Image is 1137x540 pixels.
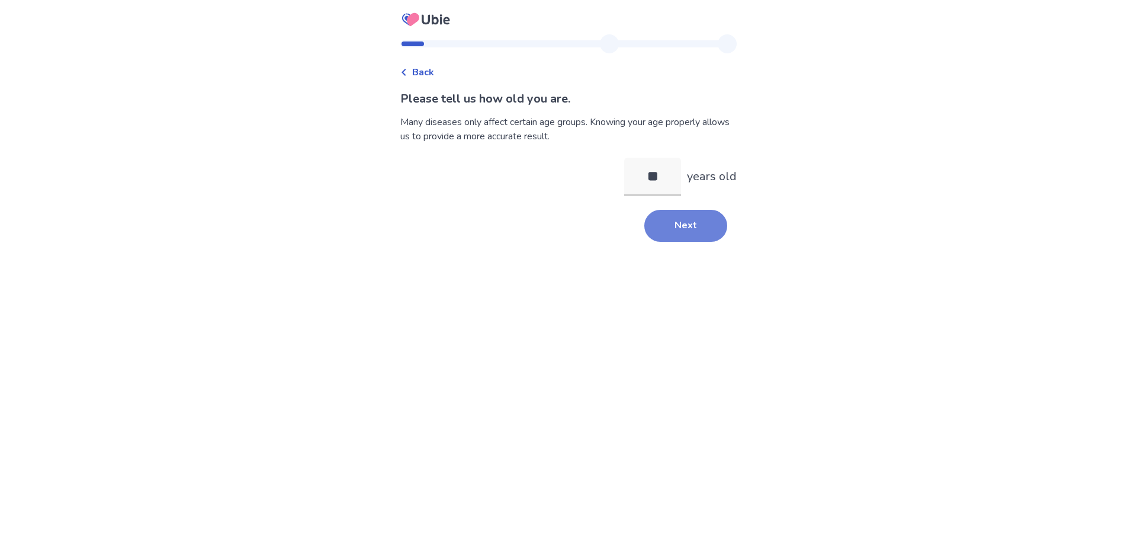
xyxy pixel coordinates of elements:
div: Many diseases only affect certain age groups. Knowing your age properly allows us to provide a mo... [400,115,737,143]
span: Back [412,65,434,79]
p: years old [687,168,737,186]
input: years old [624,158,681,196]
p: Please tell us how old you are. [400,90,737,108]
button: Next [644,210,727,242]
